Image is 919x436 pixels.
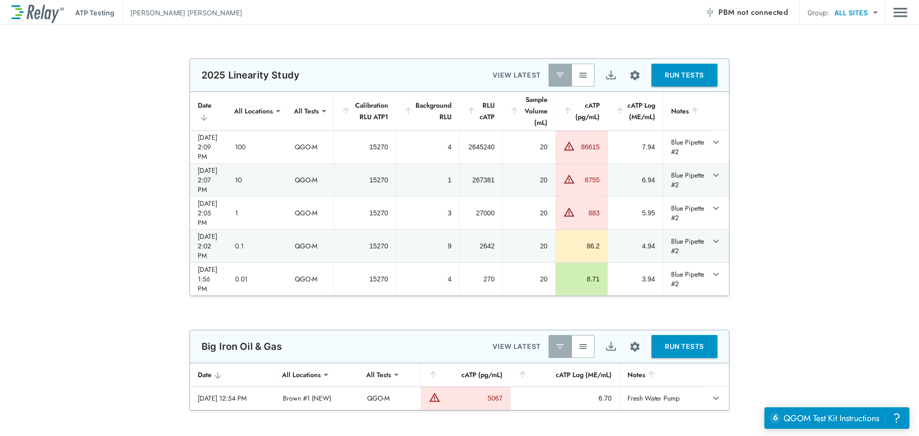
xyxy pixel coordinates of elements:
div: All Locations [275,365,327,384]
div: 8.71 [563,274,600,284]
td: Fresh Water Pump [619,387,701,410]
div: 7.94 [616,142,655,152]
div: cATP (pg/mL) [563,100,600,123]
img: Latest [555,342,565,351]
div: 2642 [467,241,494,251]
td: 0.01 [227,263,287,295]
span: PBM [718,6,788,19]
iframe: Resource center [764,407,909,429]
div: 5067 [443,393,503,403]
td: 1 [227,197,287,229]
button: Site setup [622,63,648,88]
div: Sample Volume (mL) [510,94,547,128]
img: LuminUltra Relay [11,2,64,23]
td: Blue Pipette #2 [663,131,708,163]
div: 20 [510,142,547,152]
div: All Tests [359,365,398,384]
div: [DATE] 1:56 PM [198,265,220,293]
div: [DATE] 2:09 PM [198,133,220,161]
button: expand row [708,266,724,282]
td: 10 [227,164,287,196]
div: cATP (pg/mL) [428,369,503,380]
div: 3 [404,208,452,218]
td: Blue Pipette #2 [663,230,708,262]
span: not connected [737,7,788,18]
div: 267381 [467,175,494,185]
div: 3.94 [616,274,655,284]
p: VIEW LATEST [493,341,541,352]
button: RUN TESTS [651,335,717,358]
p: VIEW LATEST [493,69,541,81]
img: Drawer Icon [893,3,908,22]
img: Warning [429,391,440,403]
button: expand row [708,134,724,150]
td: QGO-M [287,164,334,196]
div: [DATE] 2:02 PM [198,232,220,260]
img: Export Icon [605,341,617,353]
td: QGO-M [287,263,334,295]
button: Export [599,335,622,358]
div: 86615 [577,142,600,152]
td: Blue Pipette #2 [663,263,708,295]
button: expand row [708,167,724,183]
img: Settings Icon [629,341,641,353]
div: 15270 [342,142,388,152]
div: cATP Log (ME/mL) [615,100,655,123]
div: 15270 [342,175,388,185]
div: 4 [404,142,452,152]
button: expand row [708,390,724,406]
div: Notes [671,105,700,117]
td: QGO-M [287,197,334,229]
button: Export [599,64,622,87]
p: Group: [807,8,829,18]
div: All Locations [227,101,280,121]
img: Warning [563,206,575,218]
td: QGO-M [287,131,334,163]
img: Settings Icon [629,69,641,81]
div: [DATE] 2:05 PM [198,199,220,227]
p: Big Iron Oil & Gas [202,341,282,352]
td: Brown #1 (NEW) [275,387,359,410]
div: 20 [510,208,547,218]
td: Blue Pipette #2 [663,197,708,229]
td: Blue Pipette #2 [663,164,708,196]
th: Date [190,363,275,387]
img: Latest [555,70,565,80]
div: [DATE] 2:07 PM [198,166,220,194]
td: QGO-M [287,230,334,262]
p: ATP Testing [75,8,114,18]
div: Calibration RLU ATP1 [341,100,388,123]
button: Site setup [622,334,648,359]
img: View All [578,342,588,351]
p: [PERSON_NAME] [PERSON_NAME] [130,8,242,18]
table: sticky table [190,363,729,410]
div: 15270 [342,241,388,251]
img: Offline Icon [705,8,715,17]
div: [DATE] 12:54 PM [198,393,268,403]
div: 4 [404,274,452,284]
button: Main menu [893,3,908,22]
div: 1 [404,175,452,185]
div: 86.2 [563,241,600,251]
table: sticky table [190,92,729,296]
div: 20 [510,175,547,185]
div: RLU cATP [467,100,494,123]
div: 4.94 [616,241,655,251]
p: 2025 Linearity Study [202,69,300,81]
button: expand row [708,233,724,249]
div: All Tests [287,101,325,121]
div: 5.95 [616,208,655,218]
button: RUN TESTS [651,64,717,87]
button: expand row [708,200,724,216]
div: 27000 [467,208,494,218]
div: 6.70 [518,393,612,403]
div: cATP Log (ME/mL) [518,369,612,380]
img: View All [578,70,588,80]
div: 8755 [577,175,600,185]
div: 6.94 [616,175,655,185]
div: 2645240 [467,142,494,152]
div: 15270 [342,208,388,218]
